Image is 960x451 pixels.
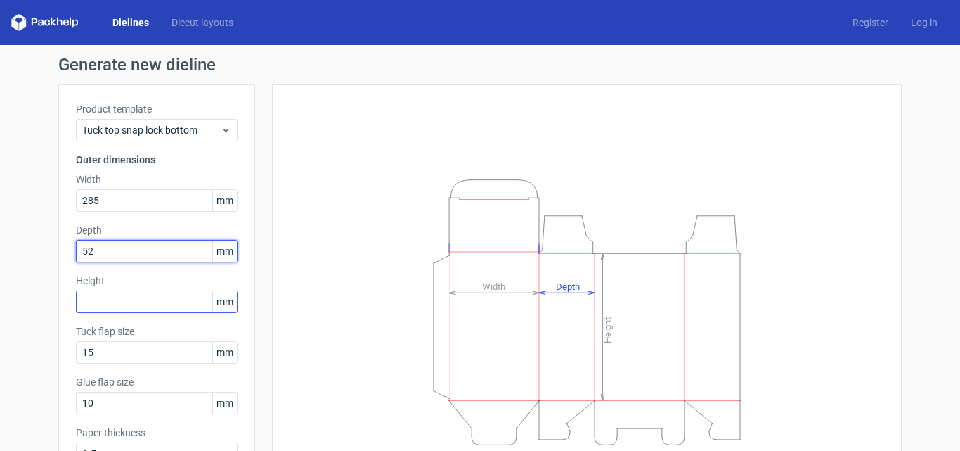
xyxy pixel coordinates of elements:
[212,190,237,211] span: mm
[900,15,949,30] a: Log in
[76,375,238,389] label: Glue flap size
[556,281,580,291] tspan: Depth
[212,291,237,312] span: mm
[212,241,237,262] span: mm
[76,426,238,440] label: Paper thickness
[76,172,238,186] label: Width
[212,342,237,363] span: mm
[76,324,238,338] label: Tuck flap size
[160,15,245,30] a: Diecut layouts
[212,393,237,414] span: mm
[76,153,238,167] h3: Outer dimensions
[602,317,613,343] tspan: Height
[58,56,902,73] h1: Generate new dieline
[841,15,900,30] a: Register
[82,123,221,137] span: Tuck top snap lock bottom
[76,274,238,288] label: Height
[76,223,238,237] label: Depth
[101,15,160,30] a: Dielines
[76,102,238,116] label: Product template
[482,281,505,291] tspan: Width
